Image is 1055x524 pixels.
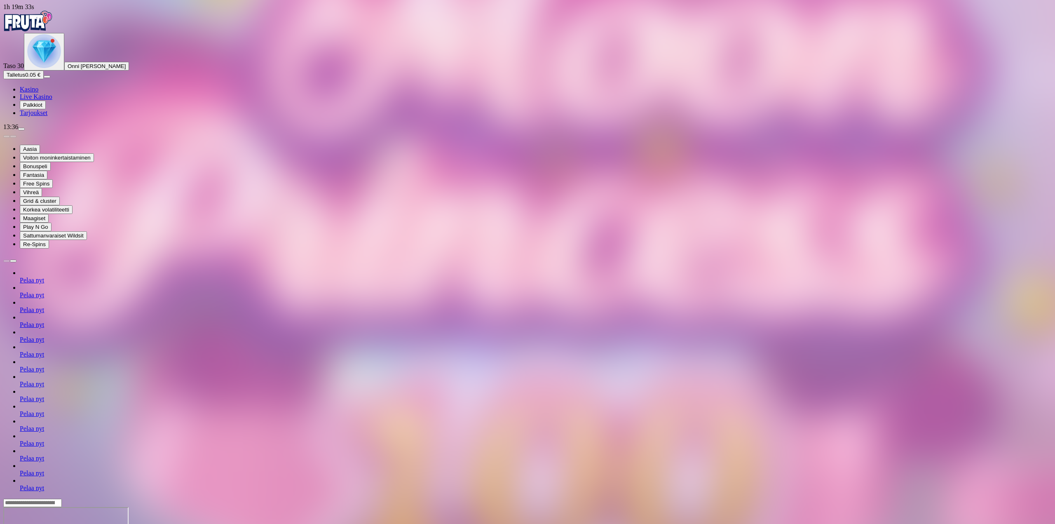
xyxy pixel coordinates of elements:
span: Fantasia [23,172,44,178]
a: Pelaa nyt [20,484,44,491]
span: Voiton moninkertaistaminen [23,155,91,161]
img: Fruta [3,11,53,31]
span: Re-Spins [23,241,46,247]
a: Live Kasino [20,93,52,100]
button: prev slide [3,135,10,138]
button: Play N Go [20,223,52,231]
button: next slide [10,135,16,138]
span: Sattumanvaraiset Wildsit [23,233,84,239]
a: Kasino [20,86,38,93]
button: Korkea volatiliteetti [20,205,73,214]
input: Search [3,499,62,507]
button: menu [18,128,25,130]
a: Pelaa nyt [20,351,44,358]
span: 0.05 € [25,72,40,78]
a: Pelaa nyt [20,277,44,284]
span: Free Spins [23,181,49,187]
button: Voiton moninkertaistaminen [20,153,94,162]
span: Korkea volatiliteetti [23,207,69,213]
a: Pelaa nyt [20,336,44,343]
a: Pelaa nyt [20,470,44,477]
button: Aasia [20,145,40,153]
button: menu [44,75,50,78]
a: Pelaa nyt [20,381,44,388]
a: Tarjoukset [20,109,47,116]
a: Pelaa nyt [20,455,44,462]
span: Aasia [23,146,37,152]
button: Sattumanvaraiset Wildsit [20,231,87,240]
a: Pelaa nyt [20,306,44,313]
nav: Primary [3,11,1052,117]
span: Palkkiot [23,102,42,108]
span: Taso 30 [3,62,24,69]
button: Grid & cluster [20,197,60,205]
button: Onni [PERSON_NAME] [64,62,129,70]
button: level unlocked [24,33,64,70]
a: Pelaa nyt [20,410,44,417]
a: Pelaa nyt [20,425,44,432]
span: Play N Go [23,224,48,230]
span: Maagiset [23,215,45,221]
button: Fantasia [20,171,47,179]
span: user session time [3,3,34,10]
button: prev slide [3,260,10,262]
a: Pelaa nyt [20,321,44,328]
span: Onni [PERSON_NAME] [68,63,126,69]
span: Vihreä [23,189,39,195]
a: Pelaa nyt [20,366,44,373]
button: Bonuspeli [20,162,51,171]
button: Re-Spins [20,240,49,249]
span: Bonuspeli [23,163,47,169]
button: Palkkiot [20,101,46,109]
nav: Main menu [3,86,1052,117]
button: Maagiset [20,214,49,223]
button: Vihreä [20,188,42,197]
img: level unlocked [27,34,61,68]
a: Pelaa nyt [20,291,44,298]
span: 13:36 [3,123,18,130]
button: next slide [10,260,16,262]
button: Free Spins [20,179,53,188]
span: Grid & cluster [23,198,56,204]
span: Talletus [7,72,25,78]
a: Fruta [3,26,53,33]
a: Pelaa nyt [20,395,44,402]
button: Talletusplus icon0.05 € [3,70,44,79]
a: Pelaa nyt [20,440,44,447]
